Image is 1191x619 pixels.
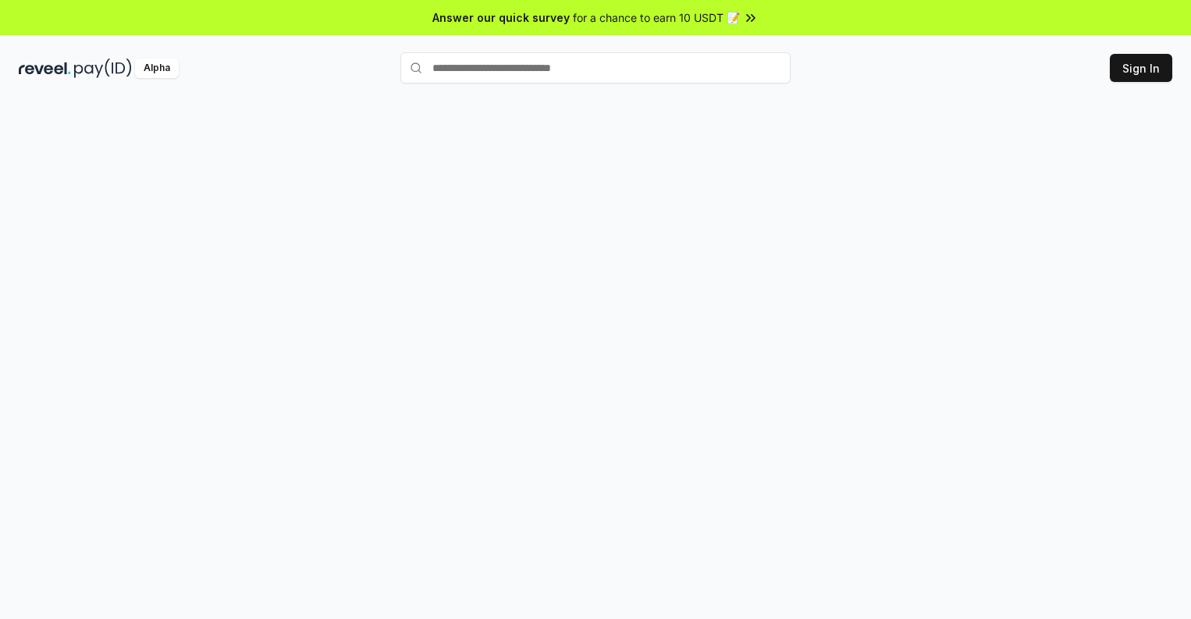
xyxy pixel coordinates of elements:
[432,9,570,26] span: Answer our quick survey
[573,9,740,26] span: for a chance to earn 10 USDT 📝
[19,59,71,78] img: reveel_dark
[135,59,179,78] div: Alpha
[74,59,132,78] img: pay_id
[1110,54,1172,82] button: Sign In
